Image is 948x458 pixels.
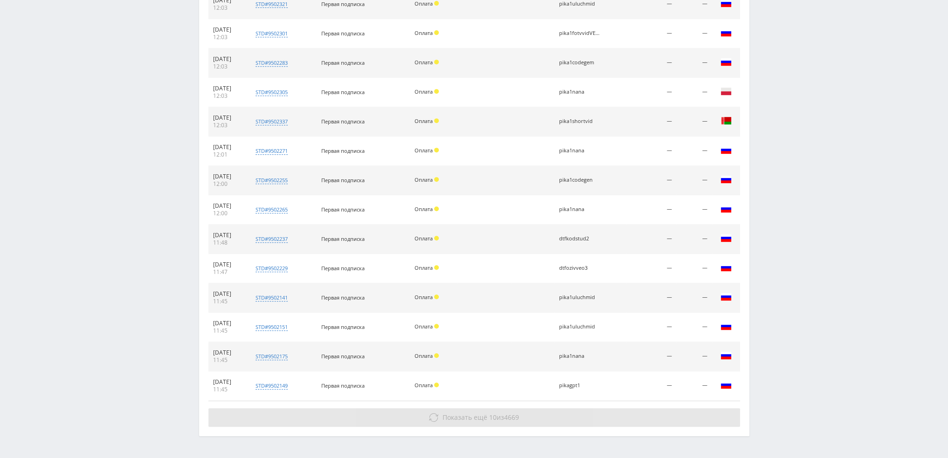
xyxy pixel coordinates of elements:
span: Холд [434,148,439,152]
span: Первая подписка [321,382,365,389]
span: Первая подписка [321,59,365,66]
span: Первая подписка [321,235,365,242]
span: Оплата [415,264,433,271]
span: Первая подписка [321,118,365,125]
div: 11:47 [213,268,242,276]
span: Оплата [415,29,433,36]
td: — [626,137,677,166]
div: std#9502255 [256,177,288,184]
td: — [677,371,712,401]
div: [DATE] [213,114,242,122]
span: Первая подписка [321,89,365,96]
td: — [677,19,712,48]
div: std#9502151 [256,323,288,331]
div: [DATE] [213,173,242,180]
div: [DATE] [213,261,242,268]
span: Оплата [415,352,433,359]
span: Первая подписка [321,147,365,154]
div: pika1uluchmid [559,324,601,330]
img: blr.png [720,115,732,126]
span: Оплата [415,323,433,330]
td: — [677,313,712,342]
td: — [626,107,677,137]
div: 11:45 [213,327,242,335]
div: std#9502229 [256,265,288,272]
span: Оплата [415,382,433,389]
div: pika1nana [559,148,601,154]
div: [DATE] [213,26,242,34]
span: Первая подписка [321,294,365,301]
span: Первая подписка [321,353,365,360]
div: std#9502305 [256,89,288,96]
div: pika1nana [559,353,601,359]
td: — [677,225,712,254]
span: Холд [434,89,439,94]
span: Холд [434,177,439,182]
td: — [626,254,677,283]
img: rus.png [720,379,732,390]
span: Холд [434,324,439,328]
td: — [677,195,712,225]
img: rus.png [720,350,732,361]
span: Первая подписка [321,0,365,7]
span: Оплата [415,235,433,242]
div: 12:03 [213,4,242,12]
div: [DATE] [213,202,242,210]
div: 11:45 [213,356,242,364]
div: std#9502283 [256,59,288,67]
div: pika1codegen [559,177,601,183]
td: — [677,107,712,137]
img: rus.png [720,27,732,38]
td: — [626,283,677,313]
span: Оплата [415,294,433,301]
span: Первая подписка [321,206,365,213]
button: Показать ещё 10из4669 [208,408,740,427]
td: — [626,225,677,254]
div: 12:03 [213,92,242,100]
span: из [443,413,519,422]
div: 11:45 [213,298,242,305]
span: 10 [489,413,497,422]
div: [DATE] [213,232,242,239]
div: 12:03 [213,63,242,70]
div: std#9502271 [256,147,288,155]
td: — [677,137,712,166]
span: Холд [434,118,439,123]
div: pika1fotvvidVEO3 [559,30,601,36]
span: Первая подписка [321,177,365,184]
span: Оплата [415,117,433,124]
span: Показать ещё [443,413,487,422]
span: Оплата [415,147,433,154]
td: — [626,195,677,225]
span: Холд [434,206,439,211]
img: rus.png [720,321,732,332]
div: 12:00 [213,210,242,217]
div: pika1nana [559,89,601,95]
img: rus.png [720,144,732,156]
span: Холд [434,1,439,6]
div: dtfozivveo3 [559,265,601,271]
div: pikagpt1 [559,383,601,389]
span: Холд [434,236,439,240]
td: — [626,48,677,78]
div: pika1codegem [559,60,601,66]
span: Холд [434,265,439,270]
span: Холд [434,30,439,35]
div: [DATE] [213,349,242,356]
span: Оплата [415,88,433,95]
div: std#9502175 [256,353,288,360]
div: 11:48 [213,239,242,246]
div: std#9502149 [256,382,288,390]
td: — [677,254,712,283]
div: std#9502321 [256,0,288,8]
span: Оплата [415,59,433,66]
div: std#9502237 [256,235,288,243]
div: std#9502301 [256,30,288,37]
td: — [626,371,677,401]
div: dtfkodstud2 [559,236,601,242]
div: [DATE] [213,144,242,151]
div: pika1uluchmid [559,1,601,7]
td: — [677,342,712,371]
img: rus.png [720,262,732,273]
td: — [677,48,712,78]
